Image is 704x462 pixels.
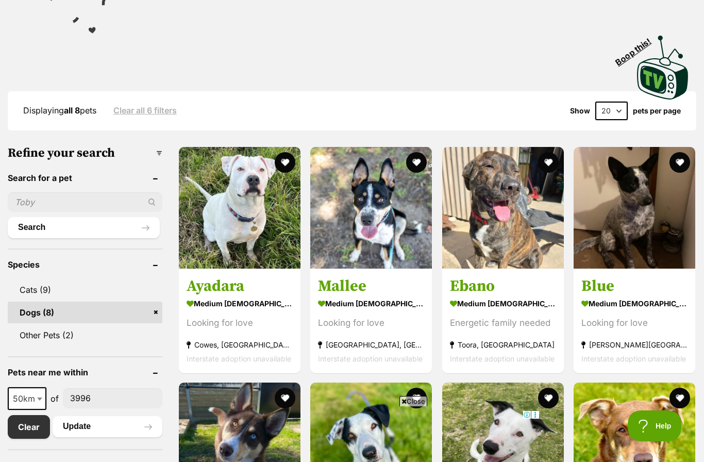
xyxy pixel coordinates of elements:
[8,173,162,183] header: Search for a pet
[8,146,162,160] h3: Refine your search
[164,410,540,457] iframe: Advertisement
[187,295,293,310] strong: medium [DEMOGRAPHIC_DATA] Dog
[318,316,424,329] div: Looking for love
[669,388,690,408] button: favourite
[581,337,688,351] strong: [PERSON_NAME][GEOGRAPHIC_DATA]
[628,410,683,441] iframe: Help Scout Beacon - Open
[310,268,432,373] a: Mallee medium [DEMOGRAPHIC_DATA] Dog Looking for love [GEOGRAPHIC_DATA], [GEOGRAPHIC_DATA] Inters...
[669,152,690,173] button: favourite
[8,324,162,346] a: Other Pets (2)
[442,268,564,373] a: Ebano medium [DEMOGRAPHIC_DATA] Dog Energetic family needed Toora, [GEOGRAPHIC_DATA] Interstate a...
[450,276,556,295] h3: Ebano
[538,152,559,173] button: favourite
[318,295,424,310] strong: medium [DEMOGRAPHIC_DATA] Dog
[63,388,162,408] input: postcode
[187,276,293,295] h3: Ayadara
[51,392,59,405] span: of
[407,152,427,173] button: favourite
[442,147,564,269] img: Ebano - Australian Kelpie x Staffordshire Bull Terrier Dog
[187,354,291,362] span: Interstate adoption unavailable
[23,105,96,115] span: Displaying pets
[570,107,590,115] span: Show
[581,295,688,310] strong: medium [DEMOGRAPHIC_DATA] Dog
[581,316,688,329] div: Looking for love
[538,388,559,408] button: favourite
[614,30,661,67] span: Boop this!
[179,147,300,269] img: Ayadara - Staffordshire Bull Terrier x American Bulldog
[450,337,556,351] strong: Toora, [GEOGRAPHIC_DATA]
[450,316,556,329] div: Energetic family needed
[8,368,162,377] header: Pets near me within
[64,105,80,115] strong: all 8
[581,276,688,295] h3: Blue
[633,107,681,115] label: pets per page
[407,388,427,408] button: favourite
[113,106,177,115] a: Clear all 6 filters
[8,260,162,269] header: Species
[318,337,424,351] strong: [GEOGRAPHIC_DATA], [GEOGRAPHIC_DATA]
[8,192,162,212] input: Toby
[318,354,423,362] span: Interstate adoption unavailable
[581,354,686,362] span: Interstate adoption unavailable
[9,391,45,406] span: 50km
[574,147,695,269] img: Blue - Australian Kelpie x Australian Cattle Dog
[179,268,300,373] a: Ayadara medium [DEMOGRAPHIC_DATA] Dog Looking for love Cowes, [GEOGRAPHIC_DATA] Interstate adopti...
[574,268,695,373] a: Blue medium [DEMOGRAPHIC_DATA] Dog Looking for love [PERSON_NAME][GEOGRAPHIC_DATA] Interstate ado...
[310,147,432,269] img: Mallee - Australian Kelpie Dog
[8,415,50,439] a: Clear
[637,36,689,100] img: PetRescue TV logo
[187,316,293,329] div: Looking for love
[450,295,556,310] strong: medium [DEMOGRAPHIC_DATA] Dog
[8,279,162,301] a: Cats (9)
[318,276,424,295] h3: Mallee
[8,387,46,410] span: 50km
[637,26,689,102] a: Boop this!
[8,302,162,323] a: Dogs (8)
[450,354,555,362] span: Interstate adoption unavailable
[275,152,295,173] button: favourite
[8,217,160,238] button: Search
[275,388,295,408] button: favourite
[399,396,427,406] span: Close
[53,416,162,437] button: Update
[187,337,293,351] strong: Cowes, [GEOGRAPHIC_DATA]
